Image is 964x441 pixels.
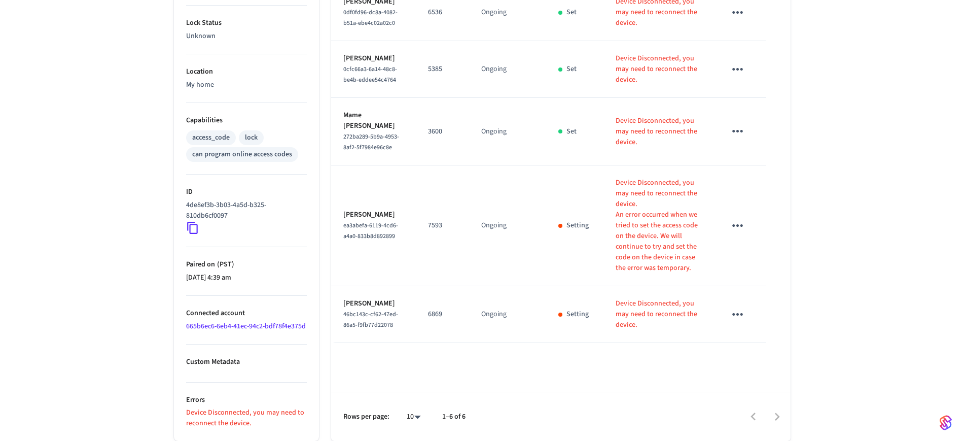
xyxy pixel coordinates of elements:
div: 10 [402,410,426,424]
p: [PERSON_NAME] [343,298,404,309]
img: SeamLogoGradient.69752ec5.svg [940,415,952,431]
p: 4de8ef3b-3b03-4a5d-b325-810db6cf0097 [186,200,303,221]
p: Paired on [186,259,307,270]
p: 6536 [428,7,457,18]
td: Ongoing [469,98,546,165]
p: Rows per page: [343,412,389,422]
span: 0df0fd96-dc8a-4082-b51a-ebe4c02a02c0 [343,8,398,27]
div: lock [245,132,258,143]
p: ID [186,187,307,197]
span: ( PST ) [215,259,234,269]
p: 5385 [428,64,457,75]
p: Location [186,66,307,77]
p: My home [186,80,307,90]
p: Errors [186,395,307,405]
p: [PERSON_NAME] [343,210,404,220]
p: Unknown [186,31,307,42]
p: Device Disconnected, you may need to reconnect the device. [186,408,307,429]
div: access_code [192,132,230,143]
p: Device Disconnected, you may need to reconnect the device. [616,53,702,85]
span: 46bc143c-cf62-47ed-86a5-f9fb77d22078 [343,310,398,329]
td: Ongoing [469,41,546,98]
p: Mame [PERSON_NAME] [343,110,404,131]
p: [PERSON_NAME] [343,53,404,64]
p: Device Disconnected, you may need to reconnect the device. [616,178,702,210]
span: 0cfc66a3-6a14-48c8-be4b-eddee54c4764 [343,65,397,84]
p: An error occurred when we tried to set the access code on the device. We will continue to try and... [616,210,702,274]
p: Set [566,7,577,18]
a: 665b6ec6-6eb4-41ec-94c2-bdf78f4e375d [186,321,306,331]
p: 6869 [428,309,457,320]
div: can program online access codes [192,149,292,160]
p: Device Disconnected, you may need to reconnect the device. [616,298,702,330]
p: 1–6 of 6 [442,412,466,422]
p: Setting [566,220,589,231]
p: Setting [566,309,589,320]
span: 272ba289-5b9a-4953-8af2-5f7984e96c8e [343,132,399,152]
p: Set [566,64,577,75]
p: Custom Metadata [186,357,307,367]
p: Lock Status [186,18,307,28]
p: Capabilities [186,115,307,126]
p: [DATE] 4:39 am [186,273,307,283]
p: Device Disconnected, you may need to reconnect the device. [616,116,702,148]
span: ea3abefa-6119-4cd6-a4a0-833b8d892899 [343,221,398,241]
td: Ongoing [469,165,546,286]
td: Ongoing [469,286,546,343]
p: 7593 [428,220,457,231]
p: Set [566,126,577,137]
p: Connected account [186,308,307,319]
p: 3600 [428,126,457,137]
